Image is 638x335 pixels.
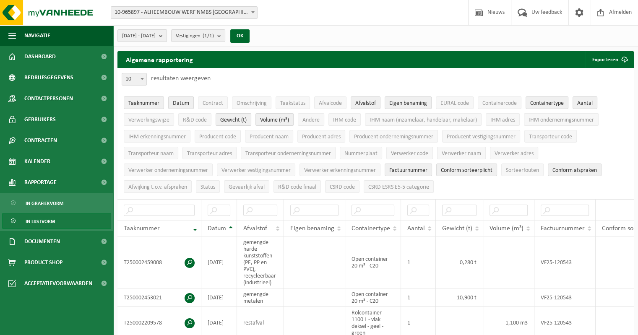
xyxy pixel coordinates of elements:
button: Gevaarlijk afval : Activate to sort [224,180,269,193]
button: AndereAndere: Activate to sort [298,113,324,126]
a: In lijstvorm [2,213,111,229]
td: 10,900 t [436,288,483,307]
td: T250002453021 [117,288,201,307]
button: [DATE] - [DATE] [117,29,167,42]
span: Vestigingen [176,30,214,42]
button: Transporteur codeTransporteur code: Activate to sort [524,130,577,143]
span: Navigatie [24,25,50,46]
button: Producent vestigingsnummerProducent vestigingsnummer: Activate to sort [442,130,520,143]
span: Gewicht (t) [220,117,247,123]
span: Aantal [407,225,425,232]
td: T250002459008 [117,236,201,288]
td: 0,280 t [436,236,483,288]
span: Contracten [24,130,57,151]
span: Gewicht (t) [442,225,472,232]
span: Datum [173,100,189,106]
button: Verwerker erkenningsnummerVerwerker erkenningsnummer: Activate to sort [299,164,380,176]
span: Andere [302,117,320,123]
span: IHM adres [490,117,515,123]
span: Conform sorteerplicht [441,167,492,174]
span: Transporteur adres [187,151,232,157]
button: Gewicht (t)Gewicht (t): Activate to sort [216,113,251,126]
span: Sorteerfouten [506,167,539,174]
span: Afwijking t.o.v. afspraken [128,184,187,190]
span: Factuurnummer [389,167,427,174]
button: CSRD codeCSRD code: Activate to sort [325,180,359,193]
button: ContainertypeContainertype: Activate to sort [526,96,568,109]
span: Eigen benaming [389,100,427,106]
span: IHM erkenningsnummer [128,134,186,140]
span: Gevaarlijk afval [229,184,265,190]
span: Kalender [24,151,50,172]
span: Product Shop [24,252,62,273]
button: AfvalcodeAfvalcode: Activate to sort [314,96,346,109]
span: Dashboard [24,46,56,67]
span: Transporteur ondernemingsnummer [245,151,331,157]
button: SorteerfoutenSorteerfouten: Activate to sort [501,164,544,176]
span: Conform afspraken [552,167,597,174]
span: CSRD code [330,184,355,190]
button: Producent adresProducent adres: Activate to sort [297,130,345,143]
button: Transporteur adresTransporteur adres: Activate to sort [182,147,237,159]
td: [DATE] [201,236,237,288]
button: NummerplaatNummerplaat: Activate to sort [340,147,382,159]
button: Exporteren [586,51,633,68]
span: Factuurnummer [541,225,585,232]
span: 10 [122,73,146,85]
td: [DATE] [201,288,237,307]
span: Documenten [24,231,60,252]
span: IHM naam (inzamelaar, handelaar, makelaar) [370,117,477,123]
span: Producent ondernemingsnummer [354,134,433,140]
span: Volume (m³) [260,117,289,123]
span: IHM ondernemingsnummer [529,117,594,123]
button: R&D code finaalR&amp;D code finaal: Activate to sort [273,180,321,193]
span: Verwerker ondernemingsnummer [128,167,208,174]
span: Taakstatus [280,100,305,106]
span: EURAL code [440,100,469,106]
span: Producent naam [250,134,289,140]
count: (1/1) [203,33,214,39]
button: IHM naam (inzamelaar, handelaar, makelaar)IHM naam (inzamelaar, handelaar, makelaar): Activate to... [365,113,482,126]
button: IHM adresIHM adres: Activate to sort [486,113,520,126]
button: VerwerkingswijzeVerwerkingswijze: Activate to sort [124,113,174,126]
span: Containertype [530,100,564,106]
span: Verwerker vestigingsnummer [221,167,291,174]
button: Verwerker adresVerwerker adres: Activate to sort [490,147,538,159]
span: Aantal [577,100,593,106]
h2: Algemene rapportering [117,51,201,68]
button: R&D codeR&amp;D code: Activate to sort [178,113,211,126]
span: 10 [122,73,147,86]
button: StatusStatus: Activate to sort [196,180,220,193]
button: IHM codeIHM code: Activate to sort [328,113,361,126]
button: Afwijking t.o.v. afsprakenAfwijking t.o.v. afspraken: Activate to sort [124,180,192,193]
button: ContainercodeContainercode: Activate to sort [478,96,521,109]
button: Eigen benamingEigen benaming: Activate to sort [385,96,432,109]
button: DatumDatum: Activate to sort [168,96,194,109]
span: 10-965897 - ALHEEMBOUW WERF NMBS MECHELEN WAB2481 - MECHELEN [111,7,257,18]
td: gemengde harde kunststoffen (PE, PP en PVC), recycleerbaar (industrieel) [237,236,284,288]
button: Transporteur naamTransporteur naam: Activate to sort [124,147,178,159]
button: OK [230,29,250,43]
span: Status [201,184,215,190]
span: In grafiekvorm [26,195,63,211]
button: Verwerker codeVerwerker code: Activate to sort [386,147,433,159]
span: Nummerplaat [344,151,378,157]
button: ContractContract: Activate to sort [198,96,228,109]
span: Verwerker naam [442,151,481,157]
span: Afvalstof [243,225,267,232]
span: Containercode [482,100,517,106]
span: Acceptatievoorwaarden [24,273,92,294]
button: Volume (m³)Volume (m³): Activate to sort [255,113,294,126]
button: Transporteur ondernemingsnummerTransporteur ondernemingsnummer : Activate to sort [241,147,336,159]
button: Verwerker naamVerwerker naam: Activate to sort [437,147,486,159]
button: FactuurnummerFactuurnummer: Activate to sort [385,164,432,176]
button: Producent codeProducent code: Activate to sort [195,130,241,143]
button: Producent naamProducent naam: Activate to sort [245,130,293,143]
span: Gebruikers [24,109,56,130]
span: Eigen benaming [290,225,334,232]
button: IHM erkenningsnummerIHM erkenningsnummer: Activate to sort [124,130,190,143]
button: Conform sorteerplicht : Activate to sort [436,164,497,176]
span: Containertype [352,225,390,232]
span: Volume (m³) [490,225,523,232]
span: CSRD ESRS E5-5 categorie [368,184,429,190]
